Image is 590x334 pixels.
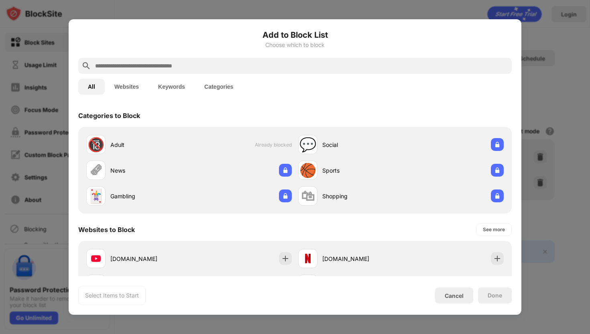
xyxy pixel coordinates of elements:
div: Choose which to block [78,42,512,48]
div: 💬 [299,136,316,153]
div: 🗞 [89,162,103,179]
div: [DOMAIN_NAME] [322,255,401,263]
div: 🃏 [87,188,104,204]
div: 🔞 [87,136,104,153]
div: Categories to Block [78,112,140,120]
img: favicons [303,254,313,263]
div: Websites to Block [78,226,135,234]
button: Websites [105,79,149,95]
div: See more [483,226,505,234]
button: All [78,79,105,95]
div: Select Items to Start [85,291,139,299]
button: Categories [195,79,243,95]
div: Sports [322,166,401,175]
div: Cancel [445,292,464,299]
div: Done [488,292,502,299]
div: Shopping [322,192,401,200]
div: Adult [110,141,189,149]
h6: Add to Block List [78,29,512,41]
div: Social [322,141,401,149]
div: News [110,166,189,175]
div: [DOMAIN_NAME] [110,255,189,263]
div: Gambling [110,192,189,200]
span: Already blocked [255,142,292,148]
div: 🏀 [299,162,316,179]
img: search.svg [81,61,91,71]
div: 🛍 [301,188,315,204]
img: favicons [91,254,101,263]
button: Keywords [149,79,195,95]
